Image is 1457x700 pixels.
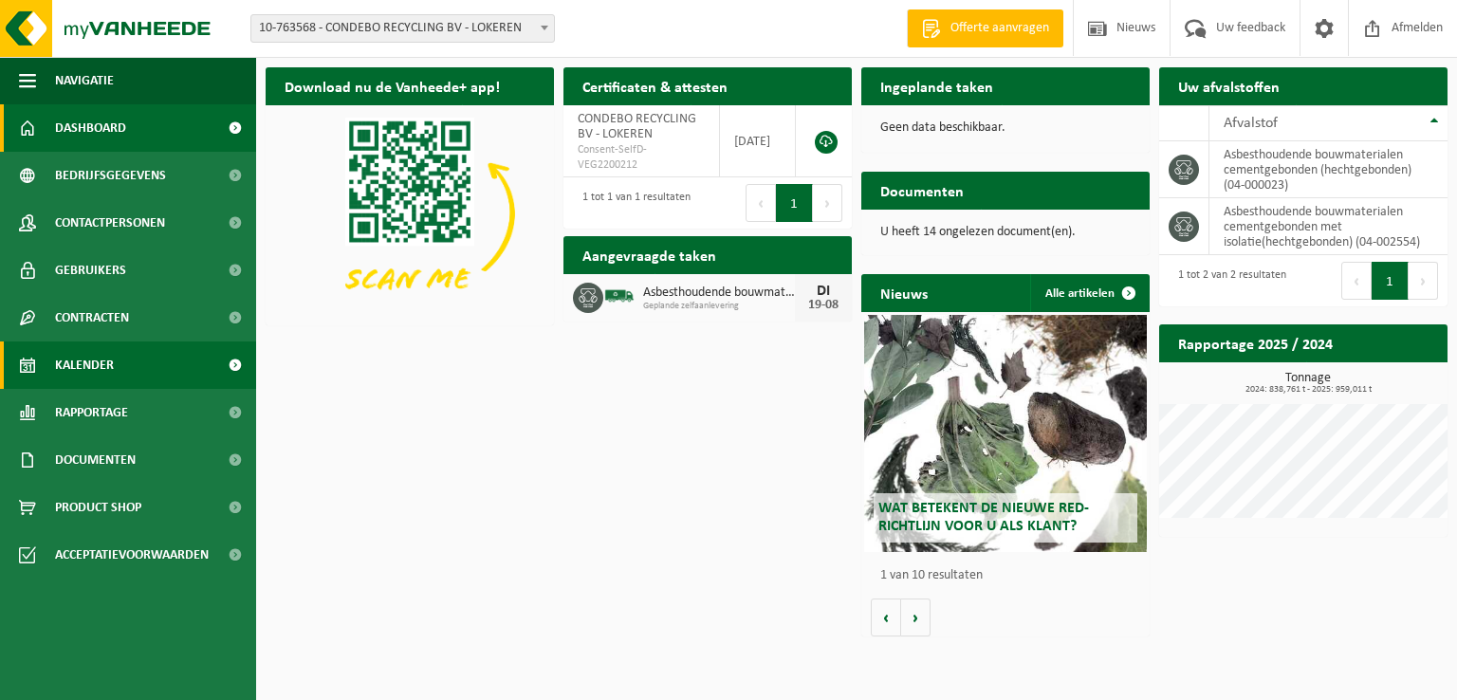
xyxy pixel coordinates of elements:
h2: Aangevraagde taken [563,236,735,273]
div: 1 tot 2 van 2 resultaten [1169,260,1286,302]
a: Alle artikelen [1030,274,1148,312]
span: Wat betekent de nieuwe RED-richtlijn voor u als klant? [878,501,1089,534]
p: U heeft 14 ongelezen document(en). [880,226,1131,239]
img: Download de VHEPlus App [266,105,554,322]
button: Vorige [871,599,901,636]
button: Previous [746,184,776,222]
span: 10-763568 - CONDEBO RECYCLING BV - LOKEREN [250,14,555,43]
span: Contracten [55,294,129,341]
span: Contactpersonen [55,199,165,247]
p: Geen data beschikbaar. [880,121,1131,135]
td: [DATE] [720,105,796,177]
span: Consent-SelfD-VEG2200212 [578,142,705,173]
span: Product Shop [55,484,141,531]
span: 2024: 838,761 t - 2025: 959,011 t [1169,385,1448,395]
td: asbesthoudende bouwmaterialen cementgebonden (hechtgebonden) (04-000023) [1209,141,1448,198]
span: Geplande zelfaanlevering [643,301,795,312]
a: Bekijk rapportage [1306,361,1446,399]
button: 1 [776,184,813,222]
img: BL-SO-LV [603,280,636,312]
div: DI [804,284,842,299]
span: Asbesthoudende bouwmaterialen cementgebonden (hechtgebonden) [643,286,795,301]
h2: Documenten [861,172,983,209]
button: Previous [1341,262,1372,300]
p: 1 van 10 resultaten [880,569,1140,582]
span: Documenten [55,436,136,484]
span: Bedrijfsgegevens [55,152,166,199]
span: Afvalstof [1224,116,1278,131]
td: asbesthoudende bouwmaterialen cementgebonden met isolatie(hechtgebonden) (04-002554) [1209,198,1448,255]
button: Next [1409,262,1438,300]
span: Dashboard [55,104,126,152]
div: 19-08 [804,299,842,312]
button: Volgende [901,599,931,636]
button: 1 [1372,262,1409,300]
span: 10-763568 - CONDEBO RECYCLING BV - LOKEREN [251,15,554,42]
h2: Certificaten & attesten [563,67,747,104]
span: Navigatie [55,57,114,104]
h2: Uw afvalstoffen [1159,67,1299,104]
h2: Nieuws [861,274,947,311]
span: Gebruikers [55,247,126,294]
span: Rapportage [55,389,128,436]
h2: Rapportage 2025 / 2024 [1159,324,1352,361]
h3: Tonnage [1169,372,1448,395]
div: 1 tot 1 van 1 resultaten [573,182,691,224]
a: Wat betekent de nieuwe RED-richtlijn voor u als klant? [864,315,1147,552]
span: Kalender [55,341,114,389]
button: Next [813,184,842,222]
span: Offerte aanvragen [946,19,1054,38]
span: Acceptatievoorwaarden [55,531,209,579]
span: CONDEBO RECYCLING BV - LOKEREN [578,112,696,141]
h2: Ingeplande taken [861,67,1012,104]
a: Offerte aanvragen [907,9,1063,47]
h2: Download nu de Vanheede+ app! [266,67,519,104]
